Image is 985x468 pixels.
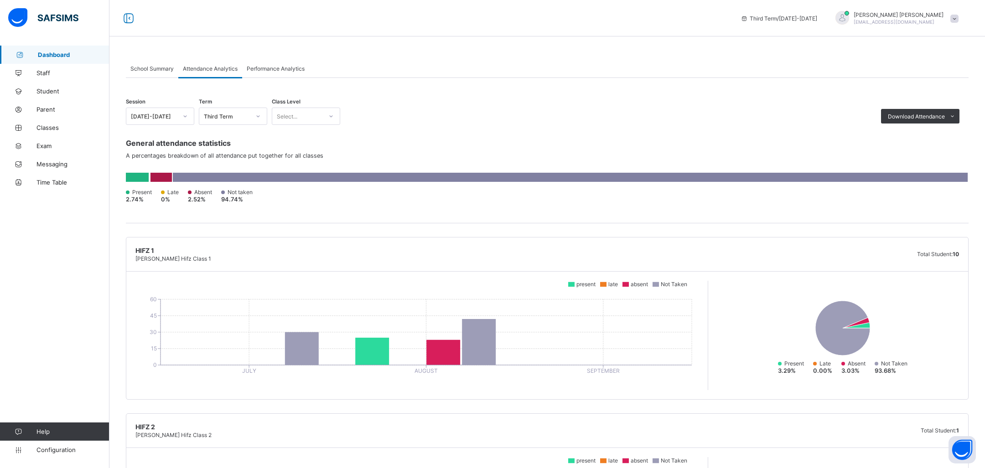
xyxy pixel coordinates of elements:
[917,251,953,257] span: Total Student:
[661,281,687,288] span: Not Taken
[126,196,152,203] div: 2.74 %
[36,160,109,168] span: Messaging
[135,255,211,262] span: [PERSON_NAME] Hifz Class 1
[36,142,109,149] span: Exam
[151,345,157,352] tspan: 15
[199,98,212,105] span: Term
[631,281,648,288] span: absent
[131,113,177,120] div: [DATE]-[DATE]
[741,15,817,22] span: session/term information
[135,423,212,431] span: Hifz 2
[161,189,179,195] div: Late
[135,432,212,438] span: [PERSON_NAME] Hifz Class 2
[36,124,109,131] span: Classes
[150,295,157,302] tspan: 60
[826,11,963,26] div: MOHAMEDMOHAMED
[247,65,305,72] span: Performance Analytics
[587,367,620,374] tspan: SEPTEMBER
[36,87,109,95] span: Student
[183,65,238,72] span: Attendance Analytics
[221,196,253,203] div: 94.74 %
[126,189,152,195] div: Present
[221,189,253,195] div: Not taken
[153,361,157,368] tspan: 0
[126,152,969,159] span: A percentages breakdown of all attendance put together for all classes
[813,360,832,367] div: Late
[150,329,157,335] tspan: 30
[161,196,179,203] div: 0 %
[841,367,866,374] div: 3.03 %
[576,281,596,288] span: present
[576,457,596,464] span: present
[36,428,109,435] span: Help
[841,360,866,367] div: Absent
[188,189,212,195] div: Absent
[631,457,648,464] span: absent
[778,367,804,374] div: 3.29 %
[813,367,832,374] div: 0.00 %
[204,113,250,120] div: Third Term
[188,196,212,203] div: 2.52 %
[921,427,956,434] span: Total Student:
[854,19,934,25] span: [EMAIL_ADDRESS][DOMAIN_NAME]
[953,251,959,257] span: 10
[242,367,256,374] tspan: JULY
[415,367,438,374] tspan: AUGUST
[38,51,109,58] span: Dashboard
[949,436,976,463] button: Open asap
[854,11,944,18] span: [PERSON_NAME] [PERSON_NAME]
[36,69,109,77] span: Staff
[36,446,109,453] span: Configuration
[126,98,145,105] span: Session
[277,108,297,125] div: Select...
[126,139,969,148] span: General attendance statistics
[272,98,301,105] span: Class Level
[875,360,907,367] div: Not Taken
[130,65,174,72] span: School Summary
[875,367,907,374] div: 93.68 %
[150,312,157,319] tspan: 45
[608,281,618,288] span: late
[661,457,687,464] span: Not Taken
[36,179,109,186] span: Time Table
[956,427,959,434] span: 1
[608,457,618,464] span: late
[8,8,78,27] img: safsims
[778,360,804,367] div: Present
[135,247,211,254] span: Hifz 1
[36,106,109,113] span: Parent
[888,113,945,120] span: Download Attendance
